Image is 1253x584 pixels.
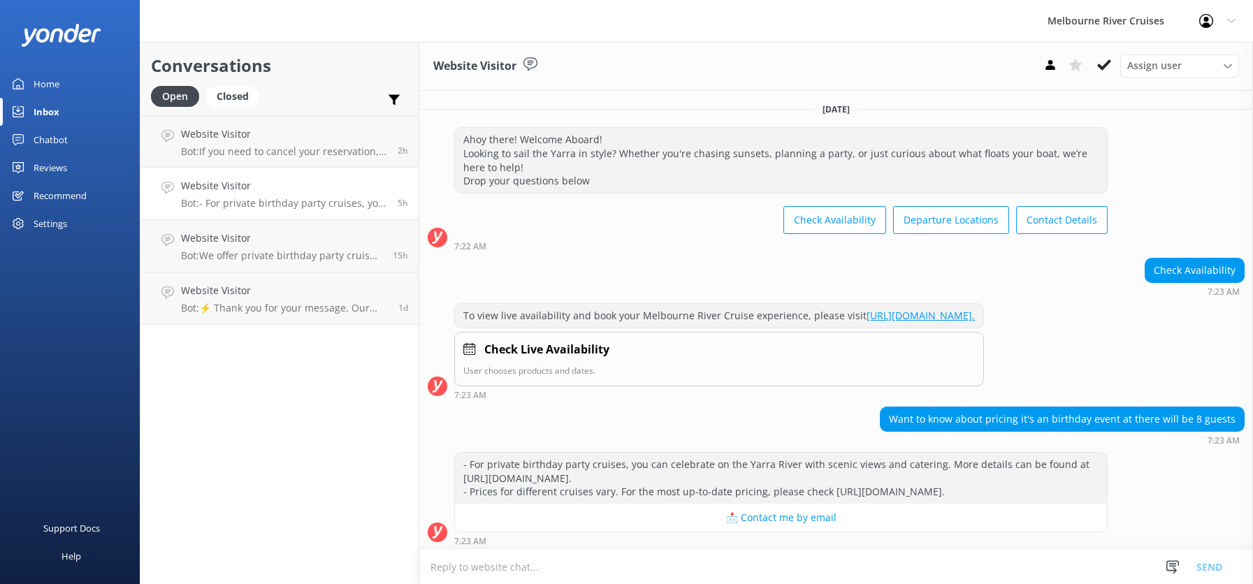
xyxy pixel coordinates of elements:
div: Inbox [34,98,59,126]
div: To view live availability and book your Melbourne River Cruise experience, please visit [455,304,983,328]
h3: Website Visitor [433,57,516,75]
strong: 7:23 AM [454,391,486,400]
div: Recommend [34,182,87,210]
div: Help [61,542,81,570]
span: Assign user [1127,58,1182,73]
div: Sep 11 2025 07:23am (UTC +10:00) Australia/Sydney [880,435,1245,445]
button: Departure Locations [893,206,1009,234]
span: Sep 10 2025 09:16pm (UTC +10:00) Australia/Sydney [393,249,408,261]
div: Sep 11 2025 07:22am (UTC +10:00) Australia/Sydney [454,241,1108,251]
p: Bot: - For private birthday party cruises, you can celebrate on the Yarra River with scenic views... [181,197,387,210]
a: [URL][DOMAIN_NAME]. [867,309,975,322]
div: Ahoy there! Welcome Aboard! Looking to sail the Yarra in style? Whether you're chasing sunsets, p... [455,128,1107,192]
h4: Website Visitor [181,126,387,142]
h2: Conversations [151,52,408,79]
div: Sep 11 2025 07:23am (UTC +10:00) Australia/Sydney [454,536,1108,546]
span: [DATE] [814,103,858,115]
p: User chooses products and dates. [463,364,975,377]
span: Sep 10 2025 06:23am (UTC +10:00) Australia/Sydney [398,302,408,314]
span: Sep 11 2025 07:23am (UTC +10:00) Australia/Sydney [398,197,408,209]
strong: 7:23 AM [1208,288,1240,296]
div: Reviews [34,154,67,182]
div: Home [34,70,59,98]
a: Website VisitorBot:We offer private birthday party cruises for all ages on the Yarra River. You c... [140,220,419,272]
h4: Website Visitor [181,283,388,298]
button: Contact Details [1016,206,1108,234]
p: Bot: If you need to cancel your reservation, please contact our team at [PHONE_NUMBER] or email [... [181,145,387,158]
h4: Website Visitor [181,178,387,194]
div: Closed [206,86,259,107]
a: Open [151,88,206,103]
div: Assign User [1120,54,1239,77]
div: Support Docs [43,514,100,542]
div: Sep 11 2025 07:23am (UTC +10:00) Australia/Sydney [454,390,984,400]
div: Open [151,86,199,107]
strong: 7:23 AM [1208,437,1240,445]
strong: 7:23 AM [454,537,486,546]
div: - For private birthday party cruises, you can celebrate on the Yarra River with scenic views and ... [455,453,1107,504]
h4: Website Visitor [181,231,382,246]
div: Check Availability [1145,258,1244,282]
span: Sep 11 2025 10:38am (UTC +10:00) Australia/Sydney [398,145,408,156]
button: 📩 Contact me by email [455,504,1107,532]
img: yonder-white-logo.png [21,24,101,47]
div: Settings [34,210,67,238]
div: Sep 11 2025 07:23am (UTC +10:00) Australia/Sydney [1145,286,1245,296]
a: Closed [206,88,266,103]
button: Check Availability [783,206,886,234]
div: Want to know about pricing it's an birthday event at there will be 8 guests [881,407,1244,431]
div: Chatbot [34,126,68,154]
a: Website VisitorBot:⚡ Thank you for your message. Our office hours are Mon - Fri 9.30am - 5pm. We'... [140,272,419,325]
p: Bot: ⚡ Thank you for your message. Our office hours are Mon - Fri 9.30am - 5pm. We'll get back to... [181,302,388,314]
a: Website VisitorBot:If you need to cancel your reservation, please contact our team at [PHONE_NUMB... [140,115,419,168]
a: Website VisitorBot:- For private birthday party cruises, you can celebrate on the Yarra River wit... [140,168,419,220]
h4: Check Live Availability [484,341,609,359]
strong: 7:22 AM [454,242,486,251]
p: Bot: We offer private birthday party cruises for all ages on the Yarra River. You can enjoy sceni... [181,249,382,262]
